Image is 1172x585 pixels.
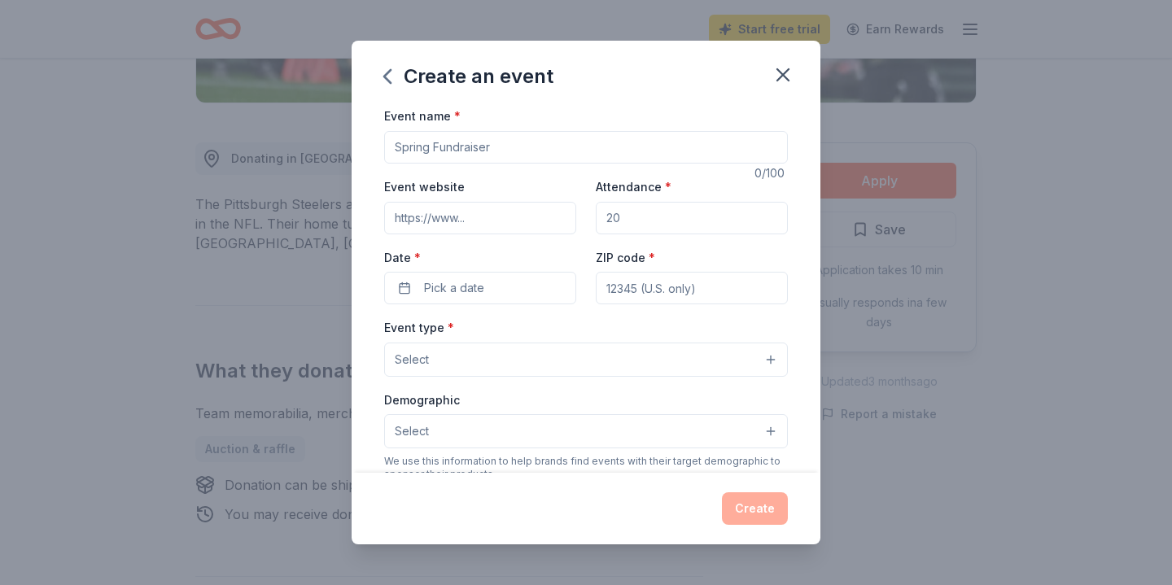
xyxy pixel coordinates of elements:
[384,272,576,304] button: Pick a date
[596,202,788,234] input: 20
[596,272,788,304] input: 12345 (U.S. only)
[384,414,788,448] button: Select
[384,63,553,89] div: Create an event
[384,392,460,408] label: Demographic
[384,131,788,164] input: Spring Fundraiser
[424,278,484,298] span: Pick a date
[596,250,655,266] label: ZIP code
[395,421,429,441] span: Select
[384,108,461,124] label: Event name
[596,179,671,195] label: Attendance
[384,202,576,234] input: https://www...
[395,350,429,369] span: Select
[384,250,576,266] label: Date
[754,164,788,183] div: 0 /100
[384,320,454,336] label: Event type
[384,179,465,195] label: Event website
[384,455,788,481] div: We use this information to help brands find events with their target demographic to sponsor their...
[384,343,788,377] button: Select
